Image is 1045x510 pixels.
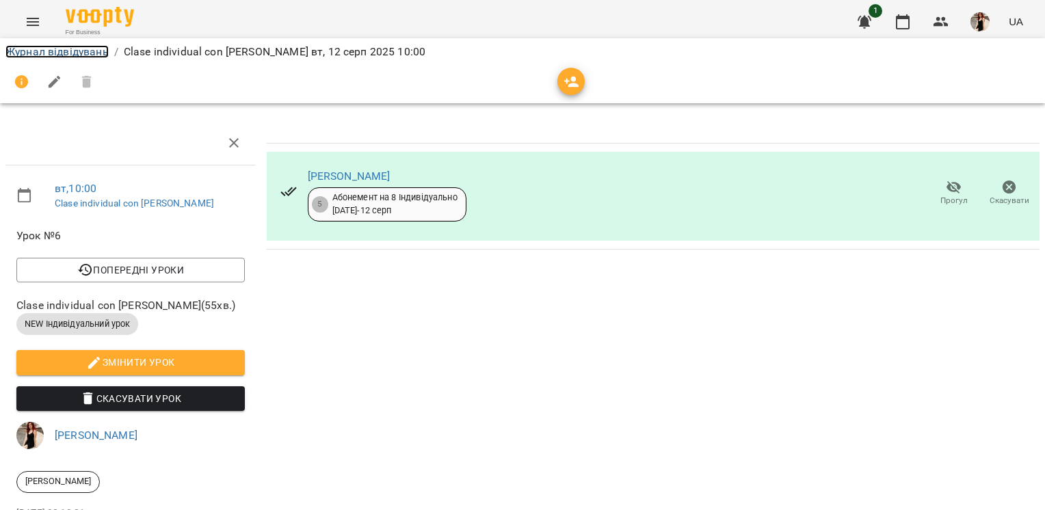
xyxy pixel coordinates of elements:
span: 1 [869,4,882,18]
img: 8efb9b68579d10e9b7f1d55de7ff03df.jpg [16,422,44,449]
span: Змінити урок [27,354,234,371]
a: [PERSON_NAME] [55,429,137,442]
button: Menu [16,5,49,38]
span: Урок №6 [16,228,245,244]
button: Скасувати Урок [16,386,245,411]
span: Прогул [940,195,968,206]
a: Clase individual con [PERSON_NAME] [55,198,214,209]
button: Скасувати [981,174,1037,213]
p: Clase individual con [PERSON_NAME] вт, 12 серп 2025 10:00 [124,44,425,60]
span: NEW Індивідуальний урок [16,318,138,330]
img: Voopty Logo [66,7,134,27]
span: UA [1009,14,1023,29]
span: Clase individual con [PERSON_NAME] ( 55 хв. ) [16,297,245,314]
span: For Business [66,28,134,37]
span: [PERSON_NAME] [17,475,99,487]
span: Скасувати Урок [27,390,234,407]
div: [PERSON_NAME] [16,471,100,493]
nav: breadcrumb [5,44,1040,60]
button: Попередні уроки [16,258,245,282]
button: Прогул [926,174,981,213]
a: [PERSON_NAME] [308,170,391,183]
a: вт , 10:00 [55,182,96,195]
img: 8efb9b68579d10e9b7f1d55de7ff03df.jpg [970,12,990,31]
div: 5 [312,196,328,213]
button: UA [1003,9,1029,34]
span: Скасувати [990,195,1029,206]
button: Змінити урок [16,350,245,375]
div: Абонемент на 8 Індивідуально [DATE] - 12 серп [332,191,458,217]
a: Журнал відвідувань [5,45,109,58]
span: Попередні уроки [27,262,234,278]
li: / [114,44,118,60]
